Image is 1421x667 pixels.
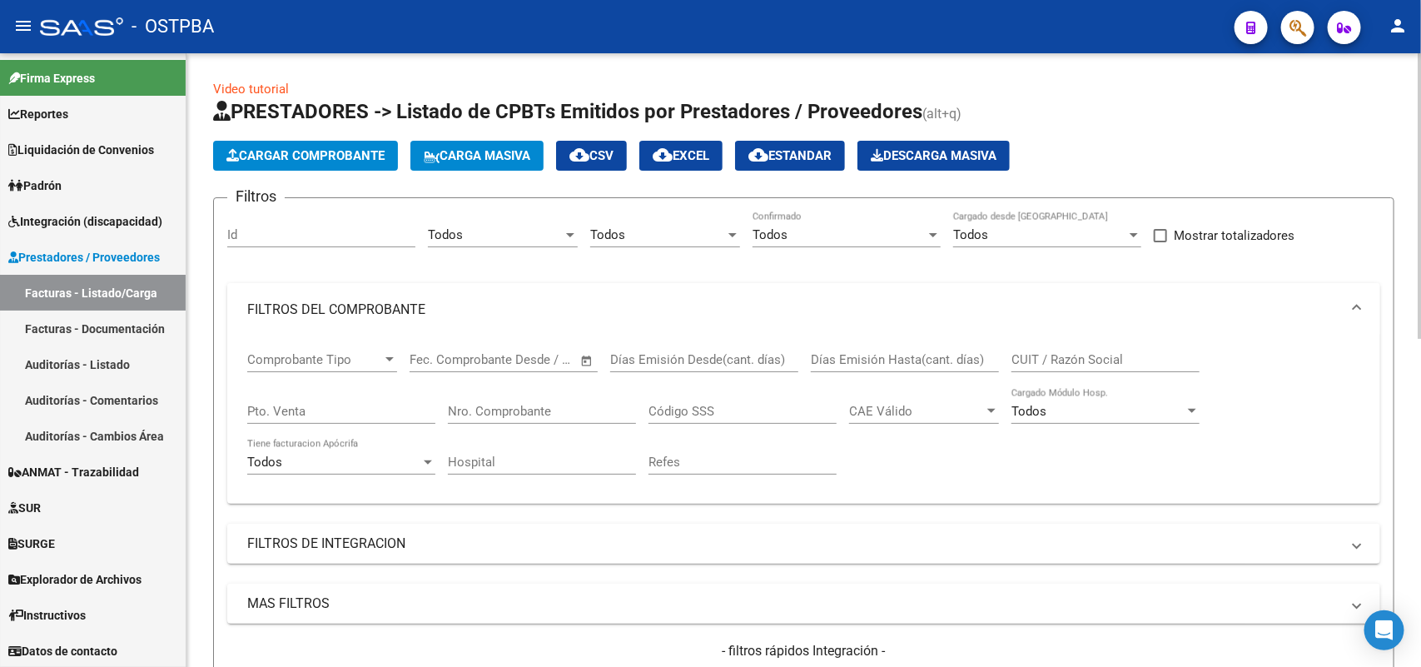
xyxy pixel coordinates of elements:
[247,595,1340,613] mat-panel-title: MAS FILTROS
[1364,610,1404,650] div: Open Intercom Messenger
[8,105,68,123] span: Reportes
[227,524,1380,564] mat-expansion-panel-header: FILTROS DE INTEGRACION
[227,642,1380,660] h4: - filtros rápidos Integración -
[410,352,464,367] input: Start date
[578,351,597,371] button: Open calendar
[857,141,1010,171] app-download-masive: Descarga masiva de comprobantes (adjuntos)
[8,499,41,517] span: SUR
[410,141,544,171] button: Carga Masiva
[556,141,627,171] button: CSV
[132,8,214,45] span: - OSTPBA
[753,227,788,242] span: Todos
[653,145,673,165] mat-icon: cloud_download
[590,227,625,242] span: Todos
[8,141,154,159] span: Liquidación de Convenios
[569,145,589,165] mat-icon: cloud_download
[247,455,282,470] span: Todos
[213,141,398,171] button: Cargar Comprobante
[226,148,385,163] span: Cargar Comprobante
[213,82,289,97] a: Video tutorial
[849,404,984,419] span: CAE Válido
[227,336,1380,504] div: FILTROS DEL COMPROBANTE
[8,606,86,625] span: Instructivos
[1174,226,1294,246] span: Mostrar totalizadores
[424,148,530,163] span: Carga Masiva
[227,584,1380,624] mat-expansion-panel-header: MAS FILTROS
[227,283,1380,336] mat-expansion-panel-header: FILTROS DEL COMPROBANTE
[247,301,1340,319] mat-panel-title: FILTROS DEL COMPROBANTE
[871,148,996,163] span: Descarga Masiva
[8,212,162,231] span: Integración (discapacidad)
[8,69,95,87] span: Firma Express
[748,148,832,163] span: Estandar
[569,148,614,163] span: CSV
[8,177,62,195] span: Padrón
[8,642,117,660] span: Datos de contacto
[213,100,922,123] span: PRESTADORES -> Listado de CPBTs Emitidos por Prestadores / Proveedores
[8,535,55,553] span: SURGE
[13,16,33,36] mat-icon: menu
[857,141,1010,171] button: Descarga Masiva
[8,463,139,481] span: ANMAT - Trazabilidad
[1011,404,1046,419] span: Todos
[247,352,382,367] span: Comprobante Tipo
[247,535,1340,553] mat-panel-title: FILTROS DE INTEGRACION
[639,141,723,171] button: EXCEL
[1388,16,1408,36] mat-icon: person
[735,141,845,171] button: Estandar
[8,248,160,266] span: Prestadores / Proveedores
[428,227,463,242] span: Todos
[653,148,709,163] span: EXCEL
[479,352,559,367] input: End date
[8,570,142,589] span: Explorador de Archivos
[953,227,988,242] span: Todos
[227,185,285,208] h3: Filtros
[922,106,961,122] span: (alt+q)
[748,145,768,165] mat-icon: cloud_download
